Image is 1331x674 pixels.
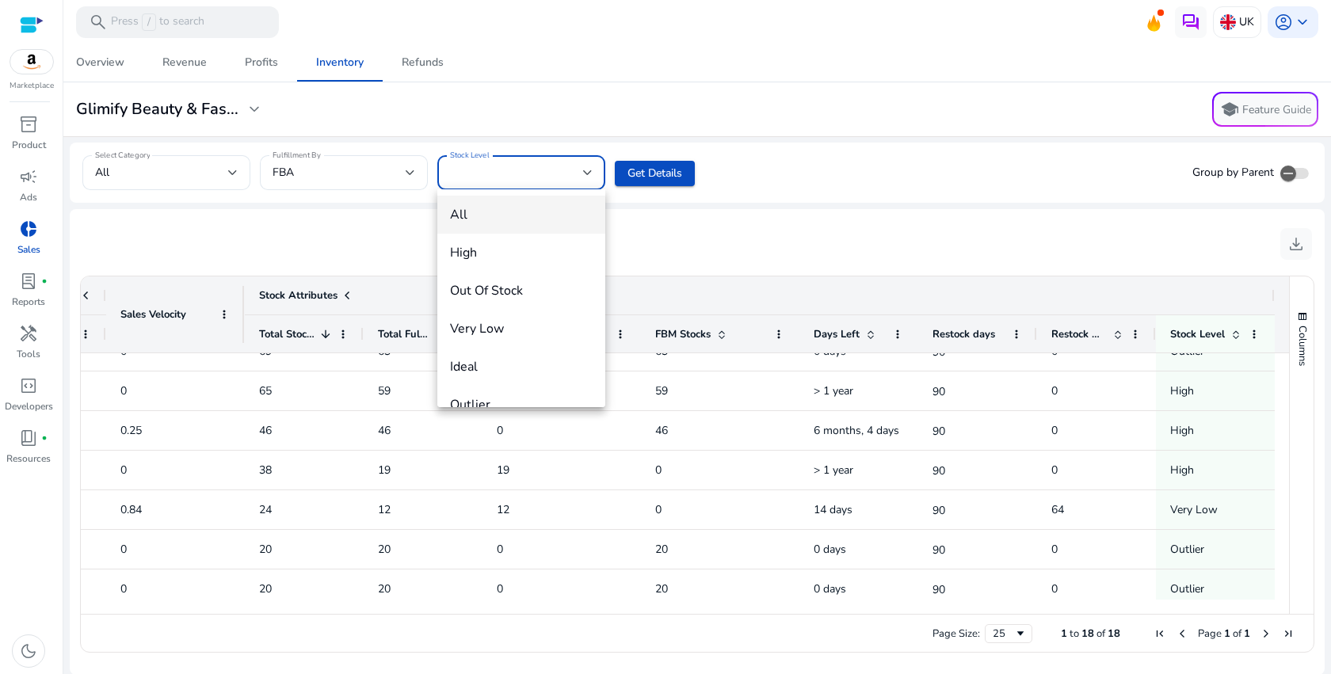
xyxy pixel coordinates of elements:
[450,396,593,413] span: Outlier
[450,206,593,223] span: All
[450,320,593,337] span: Very Low
[450,282,593,299] span: Out Of Stock
[450,244,593,261] span: High
[450,358,593,375] span: Ideal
